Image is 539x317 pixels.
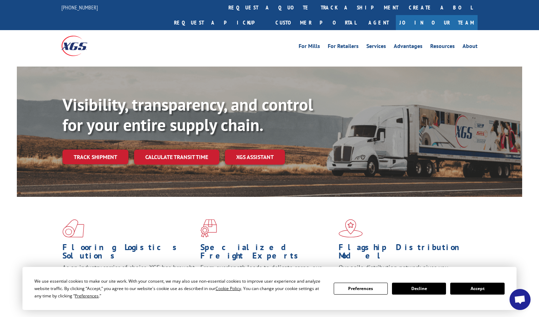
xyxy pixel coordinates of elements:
span: Preferences [75,293,99,299]
h1: Flooring Logistics Solutions [62,243,195,263]
a: For Retailers [328,43,359,51]
a: Services [366,43,386,51]
b: Visibility, transparency, and control for your entire supply chain. [62,94,313,136]
h1: Flagship Distribution Model [339,243,471,263]
a: Join Our Team [396,15,478,30]
a: For Mills [299,43,320,51]
img: xgs-icon-total-supply-chain-intelligence-red [62,219,84,237]
p: From overlength loads to delicate cargo, our experienced staff knows the best way to move your fr... [200,263,333,295]
button: Accept [450,283,504,295]
button: Decline [392,283,446,295]
a: Track shipment [62,150,128,164]
img: xgs-icon-flagship-distribution-model-red [339,219,363,237]
a: XGS ASSISTANT [225,150,285,165]
div: Cookie Consent Prompt [22,267,517,310]
button: Preferences [334,283,388,295]
a: [PHONE_NUMBER] [61,4,98,11]
img: xgs-icon-focused-on-flooring-red [200,219,217,237]
a: Resources [430,43,455,51]
a: Advantages [394,43,422,51]
a: Request a pickup [169,15,270,30]
span: As an industry carrier of choice, XGS has brought innovation and dedication to flooring logistics... [62,263,195,288]
h1: Specialized Freight Experts [200,243,333,263]
a: Customer Portal [270,15,361,30]
span: Our agile distribution network gives you nationwide inventory management on demand. [339,263,468,280]
div: We use essential cookies to make our site work. With your consent, we may also use non-essential ... [34,277,325,299]
span: Cookie Policy [215,285,241,291]
a: Calculate transit time [134,150,219,165]
a: Agent [361,15,396,30]
a: About [463,43,478,51]
div: Open chat [510,289,531,310]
